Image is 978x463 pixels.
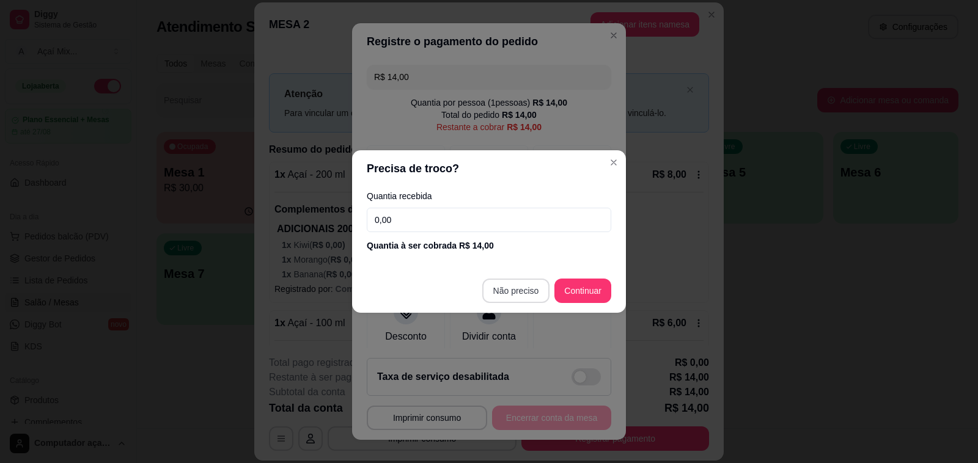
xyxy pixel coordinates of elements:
header: Precisa de troco? [352,150,626,187]
label: Quantia recebida [367,192,611,200]
button: Close [604,153,623,172]
button: Continuar [554,279,611,303]
button: Não preciso [482,279,550,303]
div: Quantia à ser cobrada R$ 14,00 [367,239,611,252]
